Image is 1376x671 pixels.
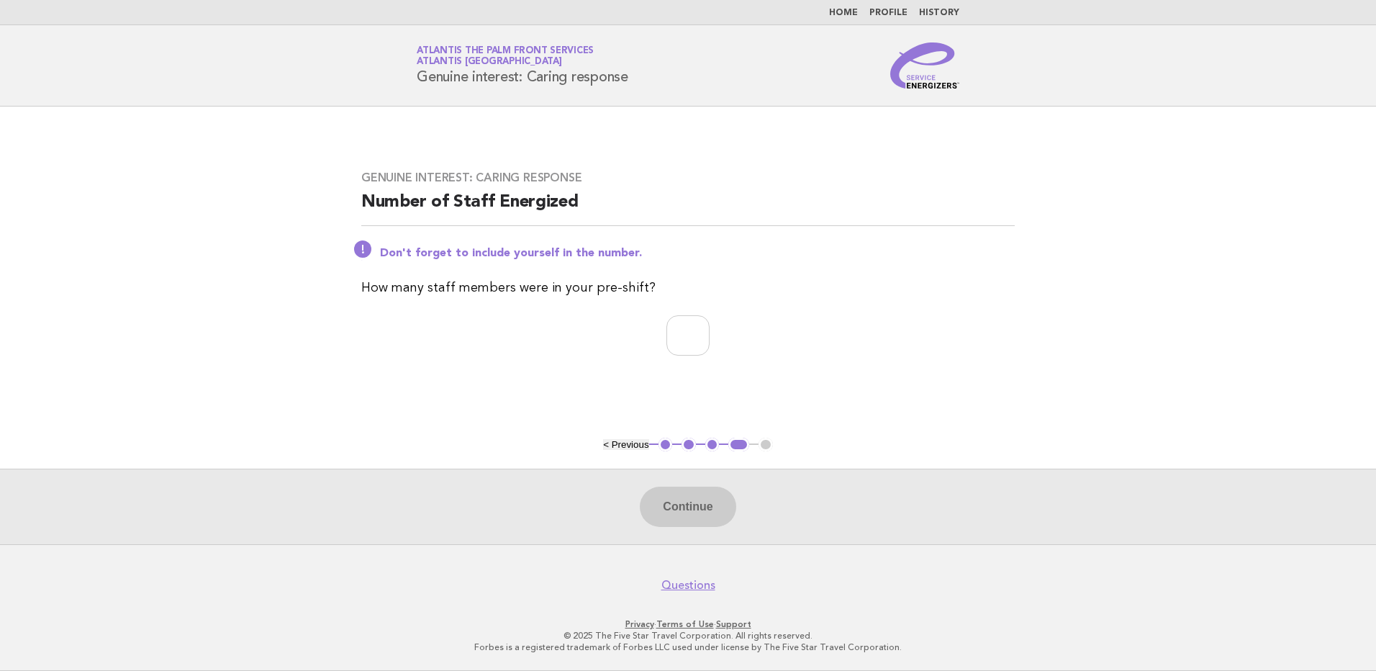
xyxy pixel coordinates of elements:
[417,46,594,66] a: Atlantis The Palm Front ServicesAtlantis [GEOGRAPHIC_DATA]
[361,278,1015,298] p: How many staff members were in your pre-shift?
[361,171,1015,185] h3: Genuine interest: Caring response
[248,641,1128,653] p: Forbes is a registered trademark of Forbes LLC used under license by The Five Star Travel Corpora...
[417,58,562,67] span: Atlantis [GEOGRAPHIC_DATA]
[919,9,959,17] a: History
[603,439,648,450] button: < Previous
[728,438,749,452] button: 4
[661,578,715,593] a: Questions
[656,619,714,629] a: Terms of Use
[361,191,1015,226] h2: Number of Staff Energized
[625,619,654,629] a: Privacy
[417,47,628,84] h1: Genuine interest: Caring response
[869,9,907,17] a: Profile
[248,618,1128,630] p: · ·
[705,438,720,452] button: 3
[682,438,696,452] button: 2
[829,9,858,17] a: Home
[380,246,1015,261] p: Don't forget to include yourself in the number.
[658,438,673,452] button: 1
[248,630,1128,641] p: © 2025 The Five Star Travel Corporation. All rights reserved.
[716,619,751,629] a: Support
[890,42,959,89] img: Service Energizers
